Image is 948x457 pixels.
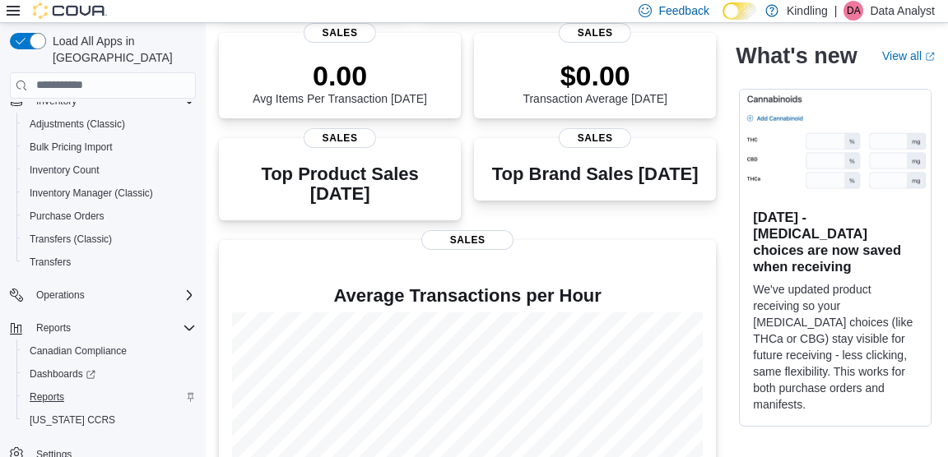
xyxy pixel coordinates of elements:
[23,183,160,203] a: Inventory Manager (Classic)
[23,252,77,272] a: Transfers
[16,251,202,274] button: Transfers
[559,23,631,43] span: Sales
[23,137,119,157] a: Bulk Pricing Import
[30,210,105,223] span: Purchase Orders
[23,252,196,272] span: Transfers
[30,141,113,154] span: Bulk Pricing Import
[723,20,723,21] span: Dark Mode
[23,341,196,361] span: Canadian Compliance
[847,1,861,21] span: DA
[23,114,196,134] span: Adjustments (Classic)
[30,367,95,381] span: Dashboards
[36,321,71,335] span: Reports
[16,159,202,182] button: Inventory Count
[23,137,196,157] span: Bulk Pricing Import
[16,205,202,228] button: Purchase Orders
[30,91,196,111] span: Inventory
[232,286,703,306] h4: Average Transactions per Hour
[23,206,196,226] span: Purchase Orders
[16,136,202,159] button: Bulk Pricing Import
[753,281,918,413] p: We've updated product receiving so your [MEDICAL_DATA] choices (like THCa or CBG) stay visible fo...
[30,390,64,404] span: Reports
[36,289,85,302] span: Operations
[23,410,196,430] span: Washington CCRS
[16,339,202,362] button: Canadian Compliance
[23,229,196,249] span: Transfers (Classic)
[23,364,102,384] a: Dashboards
[559,128,631,148] span: Sales
[23,387,196,407] span: Reports
[23,160,196,180] span: Inventory Count
[834,1,838,21] p: |
[30,413,115,427] span: [US_STATE] CCRS
[23,387,71,407] a: Reports
[3,90,202,113] button: Inventory
[787,1,828,21] p: Kindling
[3,284,202,307] button: Operations
[30,318,196,338] span: Reports
[16,409,202,432] button: [US_STATE] CCRS
[523,59,667,92] p: $0.00
[23,229,118,249] a: Transfers (Classic)
[30,91,83,111] button: Inventory
[16,362,202,385] a: Dashboards
[30,285,91,305] button: Operations
[30,187,153,200] span: Inventory Manager (Classic)
[30,285,196,305] span: Operations
[882,49,935,62] a: View allExternal link
[304,23,376,43] span: Sales
[492,164,699,184] h3: Top Brand Sales [DATE]
[3,316,202,339] button: Reports
[30,233,112,246] span: Transfers (Classic)
[736,43,857,69] h2: What's new
[23,160,106,180] a: Inventory Count
[870,1,935,21] p: Data Analyst
[753,209,918,275] h3: [DATE] - [MEDICAL_DATA] choices are now saved when receiving
[30,318,77,338] button: Reports
[523,59,667,105] div: Transaction Average [DATE]
[36,95,77,108] span: Inventory
[253,59,427,105] div: Avg Items Per Transaction [DATE]
[925,52,935,62] svg: External link
[253,59,427,92] p: 0.00
[30,118,125,131] span: Adjustments (Classic)
[30,344,127,358] span: Canadian Compliance
[46,33,196,66] span: Load All Apps in [GEOGRAPHIC_DATA]
[23,364,196,384] span: Dashboards
[23,114,132,134] a: Adjustments (Classic)
[843,1,863,21] div: Data Analyst
[421,230,513,250] span: Sales
[16,385,202,409] button: Reports
[30,256,71,269] span: Transfers
[723,2,757,20] input: Dark Mode
[23,341,133,361] a: Canadian Compliance
[33,2,107,19] img: Cova
[23,410,122,430] a: [US_STATE] CCRS
[23,183,196,203] span: Inventory Manager (Classic)
[658,2,709,19] span: Feedback
[16,113,202,136] button: Adjustments (Classic)
[23,206,111,226] a: Purchase Orders
[232,164,448,204] h3: Top Product Sales [DATE]
[304,128,376,148] span: Sales
[30,164,100,177] span: Inventory Count
[16,228,202,251] button: Transfers (Classic)
[16,182,202,205] button: Inventory Manager (Classic)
